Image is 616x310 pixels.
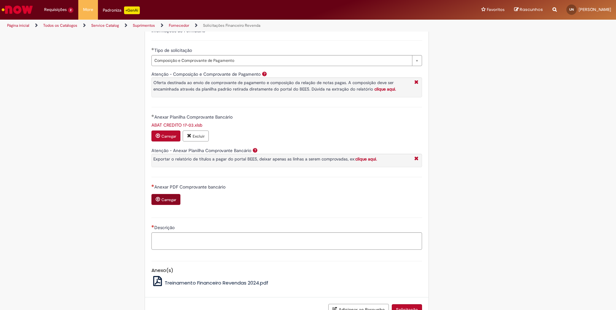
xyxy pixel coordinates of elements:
label: Informações de Formulário [151,28,205,34]
small: Carregar [161,134,176,139]
a: Rascunhos [514,7,543,13]
a: Solicitações Financeiro Revenda [203,23,260,28]
label: Atenção - Composição e Comprovante de Pagamento [151,71,261,77]
span: Exportar o relatório de títulos a pagar do portal BEES, deixar apenas as linhas a serem comprovad... [153,156,377,162]
span: Descrição [154,225,176,230]
a: Fornecedor [169,23,189,28]
span: Requisições [44,6,67,13]
span: Anexar PDF Comprovante bancário [154,184,227,190]
span: UN [569,7,574,12]
span: 2 [68,7,73,13]
textarea: Descrição [151,232,422,250]
span: Composição e Comprovante de Pagamento [154,55,409,66]
button: Excluir anexo ABAT CREDITO 17-03.xlsb [183,131,209,141]
h5: Anexo(s) [151,268,422,273]
i: Fechar More information Por question_atencao_comprovante_bancario [413,156,420,162]
span: Tipo de solicitação [154,47,193,53]
p: +GenAi [124,6,140,14]
span: [PERSON_NAME] [579,7,611,12]
div: Padroniza [103,6,140,14]
span: More [83,6,93,13]
span: Rascunhos [520,6,543,13]
a: Download de ABAT CREDITO 17-03.xlsb [151,122,202,128]
i: Fechar More information Por question_atencao [413,79,420,86]
a: Suprimentos [133,23,155,28]
a: Service Catalog [91,23,119,28]
span: Treinamento Financeiro Revendas 2024.pdf [165,279,268,286]
span: Ajuda para Atenção - Composição e Comprovante de Pagamento [261,71,268,76]
a: clique aqui. [374,86,396,92]
span: Favoritos [487,6,505,13]
span: Ajuda para Atenção - Anexar Planilha Comprovante Bancário [251,148,259,153]
a: clique aqui. [355,156,377,162]
small: Excluir [193,134,205,139]
a: Treinamento Financeiro Revendas 2024.pdf [151,279,269,286]
span: Necessários [151,225,154,228]
span: Oferta destinada ao envio de comprovante de pagamento e composição da relação de notas pagas. A c... [153,80,396,92]
button: Carregar anexo de Anexar Planilha Comprovante Bancário Required [151,131,180,141]
span: Necessários [151,184,154,187]
ul: Trilhas de página [5,20,406,32]
a: Todos os Catálogos [43,23,77,28]
button: Carregar anexo de Anexar PDF Comprovante bancário Required [151,194,180,205]
img: ServiceNow [1,3,34,16]
span: Anexar Planilha Comprovante Bancário [154,114,234,120]
label: Atenção - Anexar Planilha Comprovante Bancário [151,148,251,153]
small: Carregar [161,197,176,202]
span: Obrigatório Preenchido [151,48,154,50]
a: Página inicial [7,23,29,28]
span: Obrigatório Preenchido [151,114,154,117]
